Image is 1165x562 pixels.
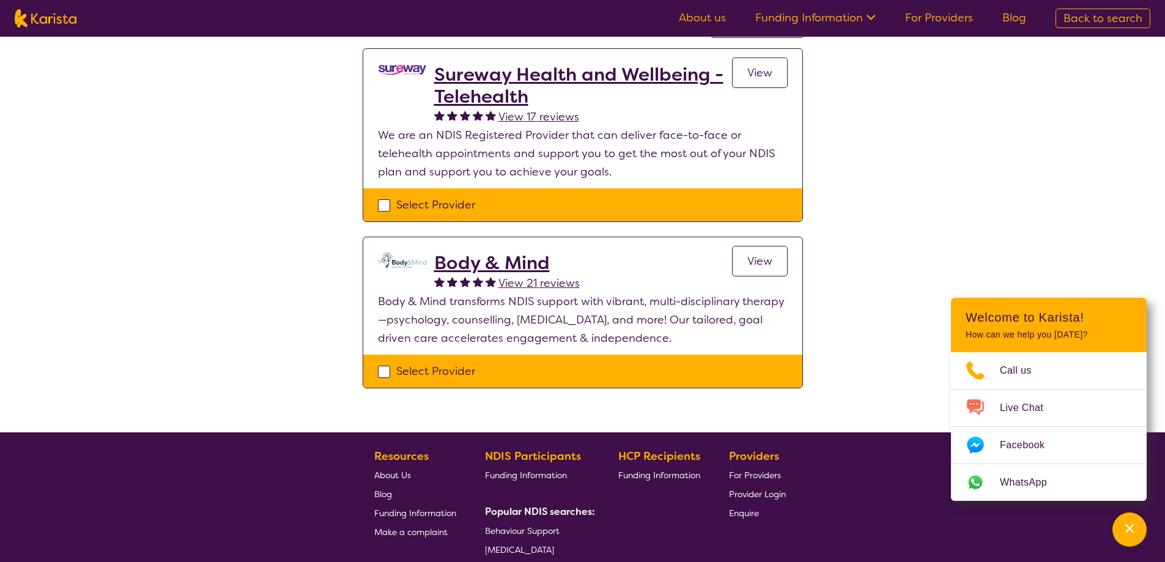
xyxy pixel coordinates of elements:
[486,110,496,120] img: fullstar
[747,254,772,268] span: View
[486,276,496,287] img: fullstar
[374,470,411,481] span: About Us
[374,508,456,519] span: Funding Information
[951,464,1147,501] a: Web link opens in a new tab.
[498,108,579,126] a: View 17 reviews
[378,126,788,181] p: We are an NDIS Registered Provider that can deliver face-to-face or telehealth appointments and s...
[747,65,772,80] span: View
[434,252,580,274] a: Body & Mind
[729,484,786,503] a: Provider Login
[434,64,732,108] a: Sureway Health and Wellbeing - Telehealth
[485,470,567,481] span: Funding Information
[473,276,483,287] img: fullstar
[434,276,445,287] img: fullstar
[460,276,470,287] img: fullstar
[473,110,483,120] img: fullstar
[498,276,580,290] span: View 21 reviews
[951,352,1147,501] ul: Choose channel
[374,484,456,503] a: Blog
[447,276,457,287] img: fullstar
[374,503,456,522] a: Funding Information
[378,292,788,347] p: Body & Mind transforms NDIS support with vibrant, multi-disciplinary therapy—psychology, counsell...
[1002,10,1026,25] a: Blog
[460,110,470,120] img: fullstar
[732,57,788,88] a: View
[618,470,700,481] span: Funding Information
[1000,436,1059,454] span: Facebook
[485,544,554,555] span: [MEDICAL_DATA]
[1000,361,1046,380] span: Call us
[729,489,786,500] span: Provider Login
[1056,9,1150,28] a: Back to search
[729,508,759,519] span: Enquire
[374,527,448,538] span: Make a complaint
[374,489,392,500] span: Blog
[485,449,581,464] b: NDIS Participants
[434,110,445,120] img: fullstar
[1000,473,1062,492] span: WhatsApp
[374,522,456,541] a: Make a complaint
[966,310,1132,325] h2: Welcome to Karista!
[1000,399,1058,417] span: Live Chat
[498,109,579,124] span: View 17 reviews
[618,465,700,484] a: Funding Information
[732,246,788,276] a: View
[378,252,427,268] img: qmpolprhjdhzpcuekzqg.svg
[729,449,779,464] b: Providers
[679,10,726,25] a: About us
[966,330,1132,340] p: How can we help you [DATE]?
[498,274,580,292] a: View 21 reviews
[447,110,457,120] img: fullstar
[729,470,781,481] span: For Providers
[378,64,427,76] img: vgwqq8bzw4bddvbx0uac.png
[951,298,1147,501] div: Channel Menu
[15,9,76,28] img: Karista logo
[485,540,590,559] a: [MEDICAL_DATA]
[485,465,590,484] a: Funding Information
[729,503,786,522] a: Enquire
[1063,11,1142,26] span: Back to search
[374,465,456,484] a: About Us
[374,449,429,464] b: Resources
[485,521,590,540] a: Behaviour Support
[1112,512,1147,547] button: Channel Menu
[755,10,876,25] a: Funding Information
[618,449,700,464] b: HCP Recipients
[485,525,560,536] span: Behaviour Support
[905,10,973,25] a: For Providers
[485,505,595,518] b: Popular NDIS searches:
[729,465,786,484] a: For Providers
